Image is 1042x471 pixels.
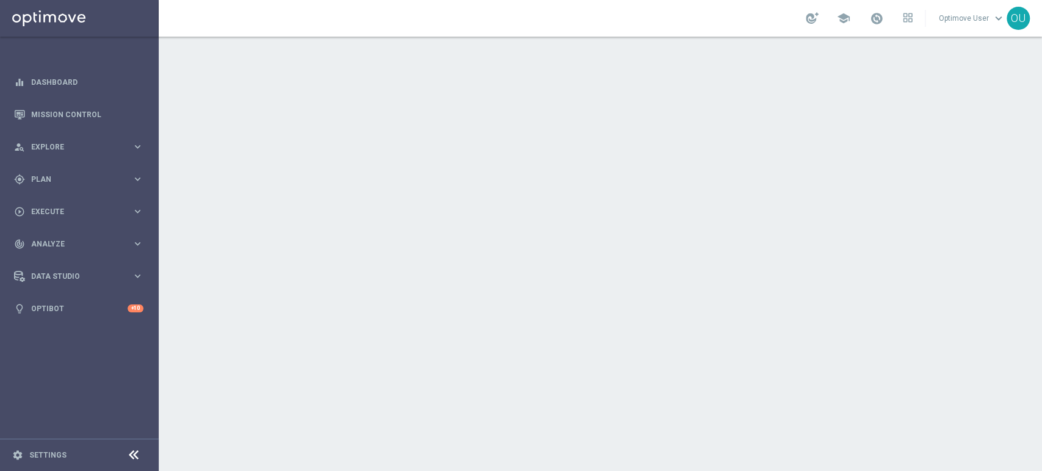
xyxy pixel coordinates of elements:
a: Settings [29,451,67,459]
i: keyboard_arrow_right [132,173,143,185]
i: gps_fixed [14,174,25,185]
div: Data Studio [14,271,132,282]
i: settings [12,450,23,461]
span: Explore [31,143,132,151]
a: Optimove Userkeyboard_arrow_down [938,9,1007,27]
div: Explore [14,142,132,153]
i: equalizer [14,77,25,88]
i: lightbulb [14,303,25,314]
button: equalizer Dashboard [13,77,144,87]
div: OU [1007,7,1030,30]
i: keyboard_arrow_right [132,206,143,217]
button: gps_fixed Plan keyboard_arrow_right [13,174,144,184]
span: Analyze [31,240,132,248]
div: Execute [14,206,132,217]
button: Data Studio keyboard_arrow_right [13,271,144,281]
i: track_changes [14,239,25,250]
span: Plan [31,176,132,183]
i: keyboard_arrow_right [132,238,143,250]
div: Mission Control [14,98,143,131]
div: Plan [14,174,132,185]
span: school [837,12,850,25]
span: Execute [31,208,132,215]
button: track_changes Analyze keyboard_arrow_right [13,239,144,249]
i: play_circle_outline [14,206,25,217]
span: Data Studio [31,273,132,280]
button: person_search Explore keyboard_arrow_right [13,142,144,152]
button: lightbulb Optibot +10 [13,304,144,314]
div: Dashboard [14,66,143,98]
a: Optibot [31,292,128,325]
i: keyboard_arrow_right [132,270,143,282]
a: Dashboard [31,66,143,98]
span: keyboard_arrow_down [992,12,1005,25]
a: Mission Control [31,98,143,131]
div: Optibot [14,292,143,325]
button: Mission Control [13,110,144,120]
button: play_circle_outline Execute keyboard_arrow_right [13,207,144,217]
i: keyboard_arrow_right [132,141,143,153]
i: person_search [14,142,25,153]
div: +10 [128,304,143,312]
div: Analyze [14,239,132,250]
